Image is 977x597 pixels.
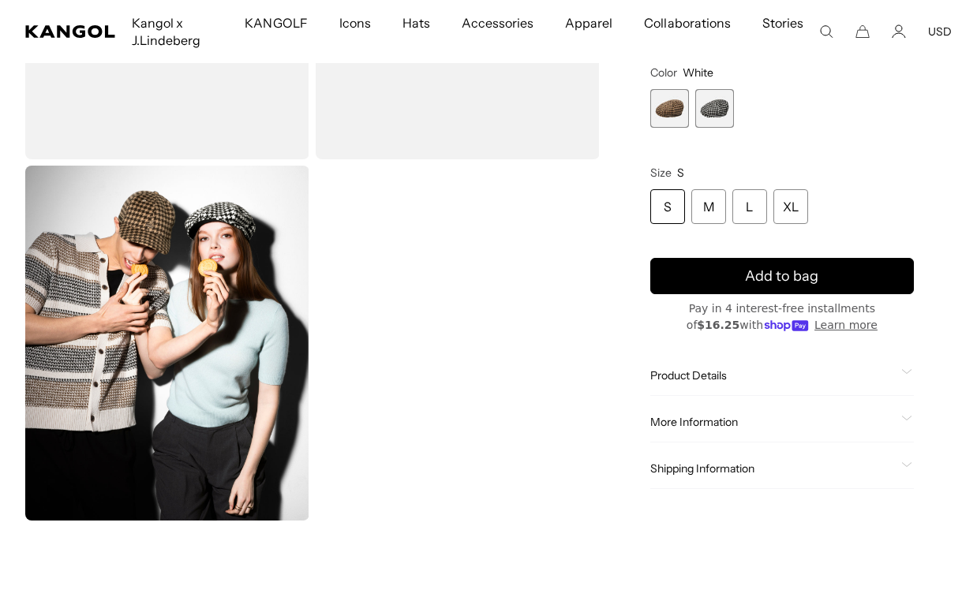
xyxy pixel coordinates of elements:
span: Product Details [650,368,895,382]
a: Account [892,24,906,39]
a: Kangol [25,25,116,38]
span: Size [650,166,672,180]
button: Add to bag [650,258,914,294]
label: White [695,89,734,128]
span: S [677,166,684,180]
div: L [732,189,767,224]
span: Color [650,65,677,80]
div: 2 of 2 [695,89,734,128]
div: S [650,189,685,224]
div: M [691,189,726,224]
span: White [683,65,713,80]
div: 1 of 2 [650,89,689,128]
img: Block Zig Driving Cap in White [25,166,309,521]
summary: Search here [819,24,833,39]
span: More Information [650,415,895,429]
span: Add to bag [745,265,818,286]
label: Brown [650,89,689,128]
div: XL [773,189,808,224]
span: Shipping Information [650,461,895,476]
button: Cart [855,24,870,39]
button: USD [928,24,952,39]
